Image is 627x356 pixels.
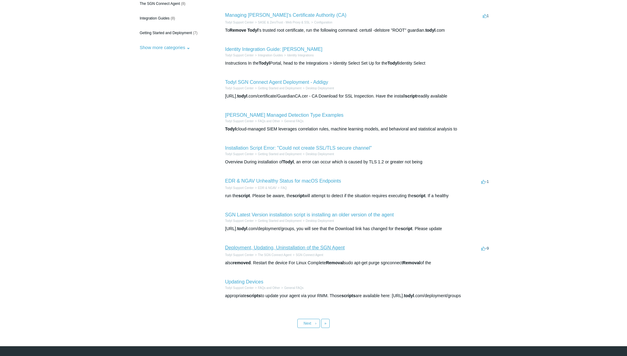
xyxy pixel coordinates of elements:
button: Show more categories [137,42,193,53]
em: scripts [247,293,261,298]
a: Todyl Support Center [225,253,254,257]
li: General FAQs [280,119,303,123]
li: Getting Started and Deployment [254,152,302,156]
span: (8) [181,2,185,6]
span: Getting Started and Deployment [140,31,192,35]
a: Integration Guides (8) [137,12,207,24]
span: Next [304,321,311,326]
li: General FAQs [280,286,303,290]
em: todyl [425,28,435,33]
em: todyl [237,94,247,98]
span: (7) [193,31,198,35]
em: Todyl [259,61,270,66]
li: Todyl Support Center [225,86,254,91]
a: Todyl Support Center [225,152,254,156]
em: script [405,94,417,98]
a: Identity Integration Guide: [PERSON_NAME] [225,47,322,52]
a: Deployment, Updating, Uninstallation of the SGN Agent [225,245,345,250]
a: EDR & NGAV [258,186,277,190]
div: [URL]. .com/certificate/GuardianCA.cer - CA Download for SSL Inspection. Have the install readily... [225,93,490,99]
em: Todyl [387,61,398,66]
a: SGN Latest Version installation script is installing an older version of the agent [225,212,394,217]
a: Todyl Support Center [225,87,254,90]
li: Todyl Support Center [225,152,254,156]
em: todyl [237,226,247,231]
li: Integration Guides [254,53,283,58]
span: -1 [481,179,489,184]
li: Configuration [310,20,332,25]
li: FAQ [277,186,287,190]
a: Getting Started and Deployment [258,152,302,156]
em: Todyl [283,159,294,164]
a: Desktop Deployment [306,219,334,222]
span: » [324,321,327,326]
div: also . Restart the device For Linux Complete sudo apt-get purge sgnconnect of the [225,260,490,266]
em: removed [233,260,251,265]
li: SASE & ZeroTrust - Web Proxy & SSL [254,20,310,25]
a: Todyl Support Center [225,54,254,57]
a: FAQs and Other [258,119,280,123]
a: Getting Started and Deployment [258,87,302,90]
div: appropriate to update your agent via your RMM. Those are available here: [URL]. .com/deployment/g... [225,293,490,299]
em: Remove [230,28,246,33]
a: Integration Guides [258,54,283,57]
li: Getting Started and Deployment [254,86,302,91]
em: script [292,193,304,198]
div: cloud-managed SIEM leverages correlation rules, machine learning models, and behavioral and stati... [225,126,490,132]
li: FAQs and Other [254,286,280,290]
em: script [414,193,425,198]
em: Todyl [225,126,236,131]
span: › [315,321,317,326]
li: Todyl Support Center [225,53,254,58]
li: Getting Started and Deployment [254,219,302,223]
li: Desktop Deployment [302,219,334,223]
em: Removal [326,260,344,265]
a: Installation Script Error: "Could not create SSL/TLS secure channel" [225,145,372,151]
a: FAQ [281,186,287,190]
a: Desktop Deployment [306,87,334,90]
a: Desktop Deployment [306,152,334,156]
a: Updating Devices [225,279,263,284]
li: Todyl Support Center [225,253,254,257]
a: General FAQs [284,286,303,290]
a: SASE & ZeroTrust - Web Proxy & SSL [258,21,310,24]
a: EDR & NGAV Unhealthy Status for macOS Endpoints [225,178,341,183]
a: SGN Connect Agent [296,253,323,257]
em: Todyl [247,28,258,33]
a: The SGN Connect Agent [258,253,292,257]
span: The SGN Connect Agent [140,2,180,6]
li: Desktop Deployment [302,86,334,91]
em: scripts [342,293,356,298]
em: script [401,226,412,231]
li: Todyl Support Center [225,119,254,123]
a: Getting Started and Deployment (7) [137,27,207,39]
a: Todyl Support Center [225,21,254,24]
div: Instructions In the Portal, head to the Integrations > Identity Select Set Up for the Identity Se... [225,60,490,66]
a: Todyl SGN Connect Agent Deployment - Addigy [225,80,328,85]
a: Todyl Support Center [225,219,254,222]
div: To 's trusted root certificate, run the following command: certutil -delstore "ROOT" guardian. .com [225,27,490,34]
a: FAQs and Other [258,286,280,290]
li: SGN Connect Agent [292,253,323,257]
span: 1 [483,13,489,18]
span: (8) [170,16,175,20]
a: Todyl Support Center [225,119,254,123]
a: Todyl Support Center [225,286,254,290]
li: The SGN Connect Agent [254,253,292,257]
li: FAQs and Other [254,119,280,123]
a: Todyl Support Center [225,186,254,190]
a: Managing [PERSON_NAME]'s Certificate Authority (CA) [225,12,346,18]
a: [PERSON_NAME] Managed Detection Type Examples [225,112,343,118]
li: EDR & NGAV [254,186,277,190]
a: Next [297,319,320,328]
a: Getting Started and Deployment [258,219,302,222]
li: Identity Integrations [283,53,314,58]
em: Removal [403,260,420,265]
span: Integration Guides [140,16,170,20]
li: Desktop Deployment [302,152,334,156]
a: General FAQs [284,119,303,123]
div: run the . Please be aware, the will attempt to detect if the situation requires executing the . I... [225,193,490,199]
span: -9 [481,246,489,251]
